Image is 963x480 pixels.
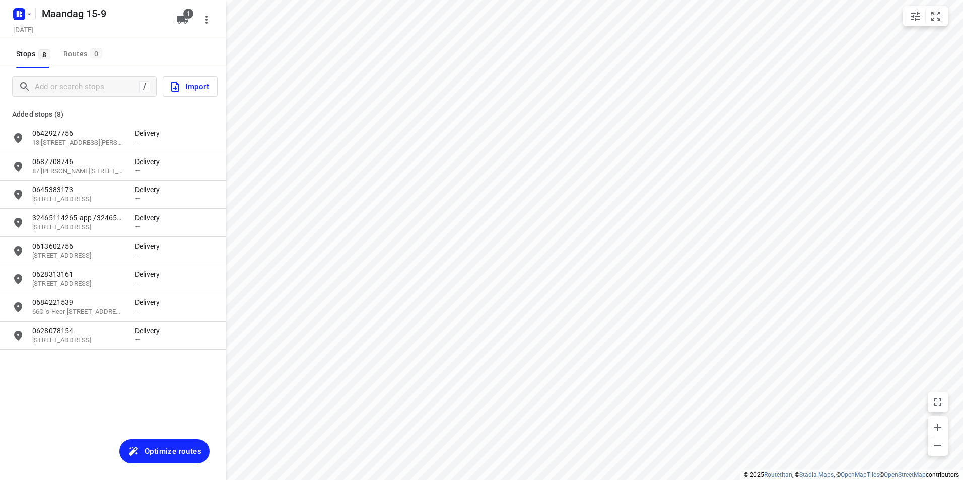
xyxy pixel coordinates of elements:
span: — [135,223,140,230]
p: 0687708746 [32,156,125,167]
div: / [139,81,150,92]
a: OpenStreetMap [884,471,926,478]
p: 0684221539 [32,297,125,307]
button: More [196,10,217,30]
p: 0628313161 [32,269,125,279]
p: 0645383173 [32,185,125,195]
p: 52 Apollodreef, 3561 BC, Utrecht, NL [32,336,125,345]
p: 13 Wethouder Mooringstraat, 5301 NS, Zaltbommel, NL [32,138,125,148]
p: Delivery [135,213,165,223]
p: 0642927756 [32,128,125,138]
span: 0 [90,48,102,58]
span: — [135,279,140,287]
li: © 2025 , © , © © contributors [744,471,959,478]
a: OpenMapTiles [841,471,879,478]
p: 0613602756 [32,241,125,251]
p: 32465114265-app /32465643384-normal [32,213,125,223]
span: 1 [183,9,193,19]
span: Import [169,80,209,93]
p: 15 Marehoekstraat, 4698 BR, Oud-Vossemeer, NL [32,195,125,204]
p: 0628078154 [32,326,125,336]
span: — [135,167,140,174]
input: Add or search stops [35,79,139,95]
p: 87 Lange Vorststraat, 4461 JN, Goes, NL [32,167,125,176]
p: 24 't Zanddorp, 4335 AJ, Middelburg, NL [32,251,125,261]
p: Delivery [135,156,165,167]
span: — [135,138,140,146]
p: Delivery [135,326,165,336]
p: Delivery [135,241,165,251]
span: Stops [16,48,53,60]
button: Import [163,76,218,97]
button: Optimize routes [119,439,210,463]
span: — [135,307,140,315]
h5: Maandag 15-9 [38,6,168,22]
p: Delivery [135,297,165,307]
p: 66C 's-Heer Hendrikskinderenstraat, 4461 CK, Goes, NL [32,307,125,317]
div: Routes [63,48,105,60]
span: — [135,336,140,343]
span: 8 [38,49,50,59]
span: — [135,195,140,202]
a: Routetitan [764,471,792,478]
p: Added stops (8) [12,108,214,120]
a: Stadia Maps [799,471,834,478]
p: Delivery [135,269,165,279]
span: — [135,251,140,259]
p: 69 Landluststraat, 4337 KB, Middelburg, NL [32,279,125,289]
button: 1 [172,10,192,30]
h5: Project date [9,24,38,35]
p: Delivery [135,185,165,195]
p: 471 Lakborslei, 2100, Antwerpen, BE [32,223,125,232]
span: Optimize routes [145,445,201,458]
a: Import [157,76,218,97]
p: Delivery [135,128,165,138]
div: small contained button group [903,6,948,26]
